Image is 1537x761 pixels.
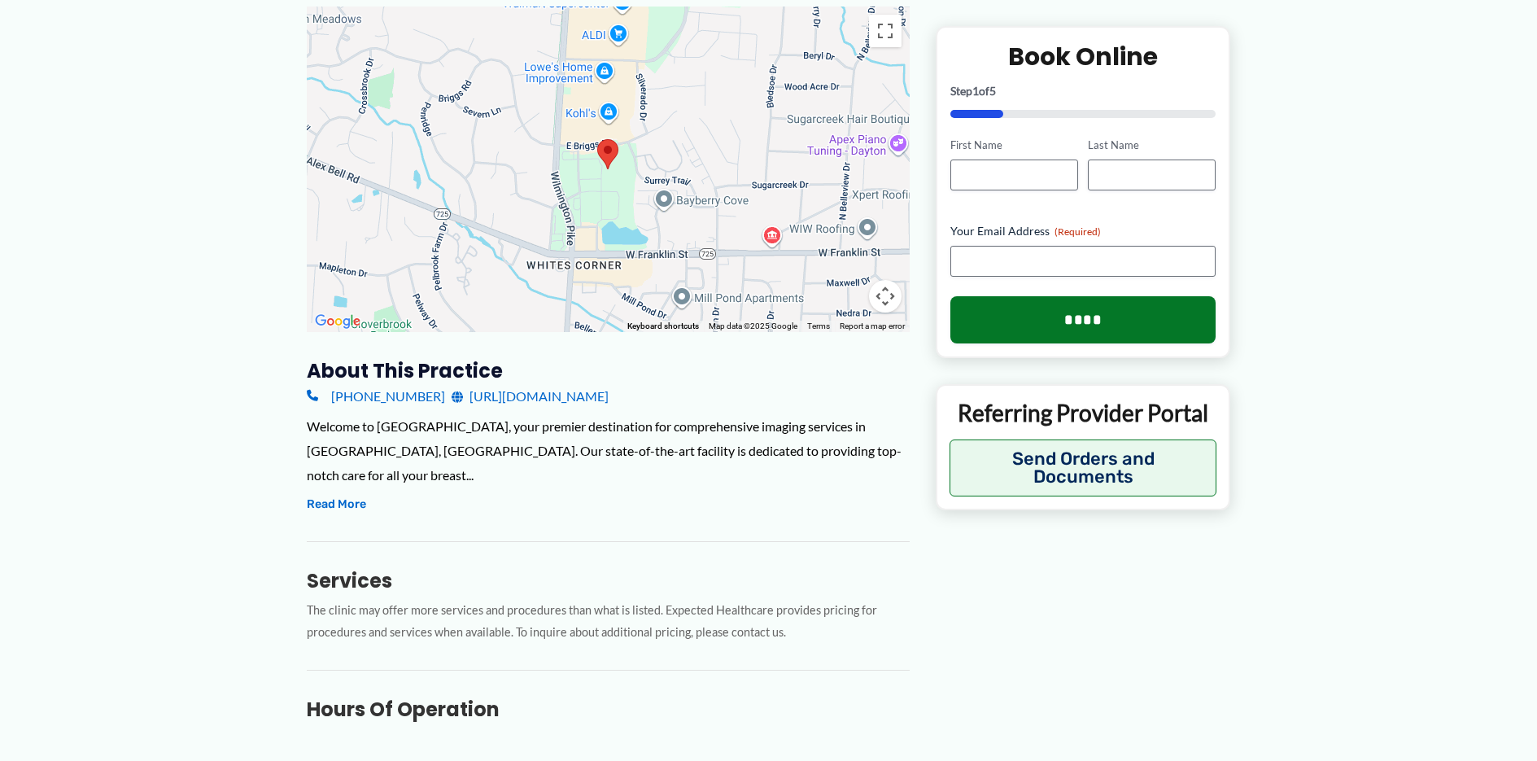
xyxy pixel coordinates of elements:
[1055,225,1101,238] span: (Required)
[950,398,1217,427] p: Referring Provider Portal
[311,311,365,332] img: Google
[950,440,1217,496] button: Send Orders and Documents
[840,321,905,330] a: Report a map error
[311,311,365,332] a: Open this area in Google Maps (opens a new window)
[869,15,902,47] button: Toggle fullscreen view
[950,138,1078,153] label: First Name
[869,280,902,313] button: Map camera controls
[950,223,1216,239] label: Your Email Address
[307,358,910,383] h3: About this practice
[709,321,797,330] span: Map data ©2025 Google
[627,321,699,332] button: Keyboard shortcuts
[950,41,1216,72] h2: Book Online
[307,495,366,514] button: Read More
[950,85,1216,97] p: Step of
[452,384,609,409] a: [URL][DOMAIN_NAME]
[307,384,445,409] a: [PHONE_NUMBER]
[307,568,910,593] h3: Services
[307,414,910,487] div: Welcome to [GEOGRAPHIC_DATA], your premier destination for comprehensive imaging services in [GEO...
[307,697,910,722] h3: Hours of Operation
[1088,138,1216,153] label: Last Name
[989,84,996,98] span: 5
[972,84,979,98] span: 1
[307,600,910,644] p: The clinic may offer more services and procedures than what is listed. Expected Healthcare provid...
[807,321,830,330] a: Terms (opens in new tab)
